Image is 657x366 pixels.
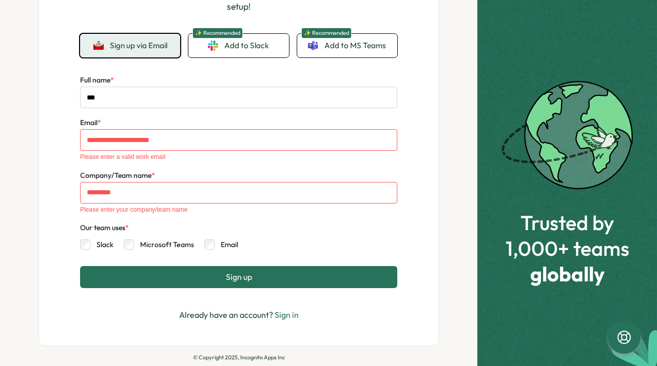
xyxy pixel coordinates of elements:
label: Full name [80,75,114,86]
span: Sign up [226,272,252,281]
span: 1,000+ teams [506,237,629,259]
label: Company/Team name [80,170,155,181]
span: Add to Slack [224,40,269,51]
p: © Copyright 2025, Incognito Apps Inc [38,354,439,361]
span: globally [506,262,629,285]
label: Email [80,117,101,129]
label: Email [215,239,238,250]
a: Sign in [275,310,299,320]
a: ✨ RecommendedAdd to MS Teams [297,34,397,57]
span: Sign up via Email [110,41,167,50]
button: Sign up [80,266,397,288]
button: Sign up via Email [80,34,180,57]
p: Already have an account? [179,309,299,321]
label: Slack [90,239,113,250]
div: Please enter a valid work email [80,153,397,160]
a: ✨ RecommendedAdd to Slack [188,34,288,57]
span: Trusted by [506,211,629,234]
label: Microsoft Teams [134,239,194,250]
span: ✨ Recommended [192,28,243,38]
span: Add to MS Teams [324,40,386,51]
div: Please enter your company/team name [80,206,397,213]
div: Our team uses [80,222,129,234]
span: ✨ Recommended [301,28,352,38]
